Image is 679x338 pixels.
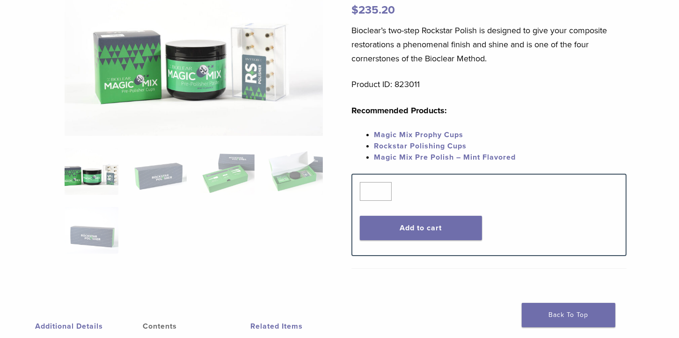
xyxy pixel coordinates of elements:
[374,130,463,140] a: Magic Mix Prophy Cups
[201,148,255,195] img: Rockstar (RS) Polishing Kit - Image 3
[374,153,516,162] a: Magic Mix Pre Polish – Mint Flavored
[360,216,482,240] button: Add to cart
[351,3,395,17] bdi: 235.20
[65,148,118,195] img: DSC_6582-copy-324x324.jpg
[269,148,322,195] img: Rockstar (RS) Polishing Kit - Image 4
[132,148,186,195] img: Rockstar (RS) Polishing Kit - Image 2
[351,3,358,17] span: $
[522,303,615,327] a: Back To Top
[65,207,118,254] img: Rockstar (RS) Polishing Kit - Image 5
[351,105,447,116] strong: Recommended Products:
[374,141,467,151] a: Rockstar Polishing Cups
[351,77,627,91] p: Product ID: 823011
[351,23,627,66] p: Bioclear’s two-step Rockstar Polish is designed to give your composite restorations a phenomenal ...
